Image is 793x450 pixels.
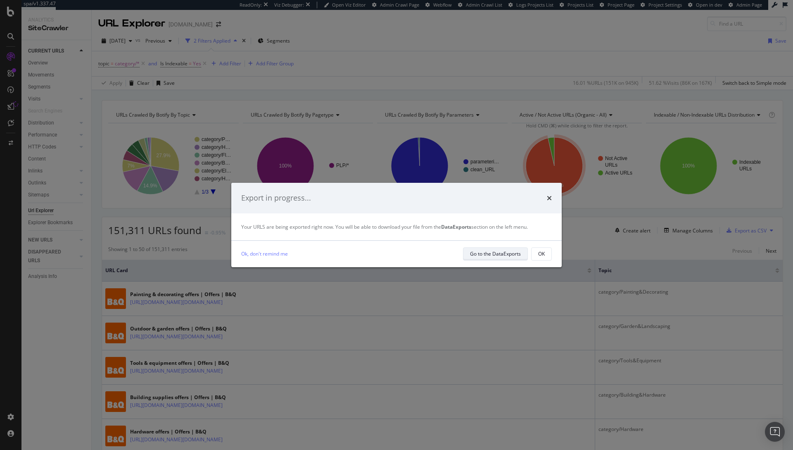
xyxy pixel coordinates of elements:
div: Export in progress... [241,193,311,203]
div: Go to the DataExports [470,250,521,257]
button: OK [531,247,552,261]
a: Ok, don't remind me [241,249,288,258]
button: Go to the DataExports [463,247,528,261]
div: Open Intercom Messenger [765,422,785,442]
div: OK [538,250,545,257]
strong: DataExports [441,223,471,230]
div: Your URLS are being exported right now. You will be able to download your file from the [241,223,552,230]
div: times [547,193,552,203]
div: modal [231,183,562,267]
span: section on the left menu. [441,223,528,230]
